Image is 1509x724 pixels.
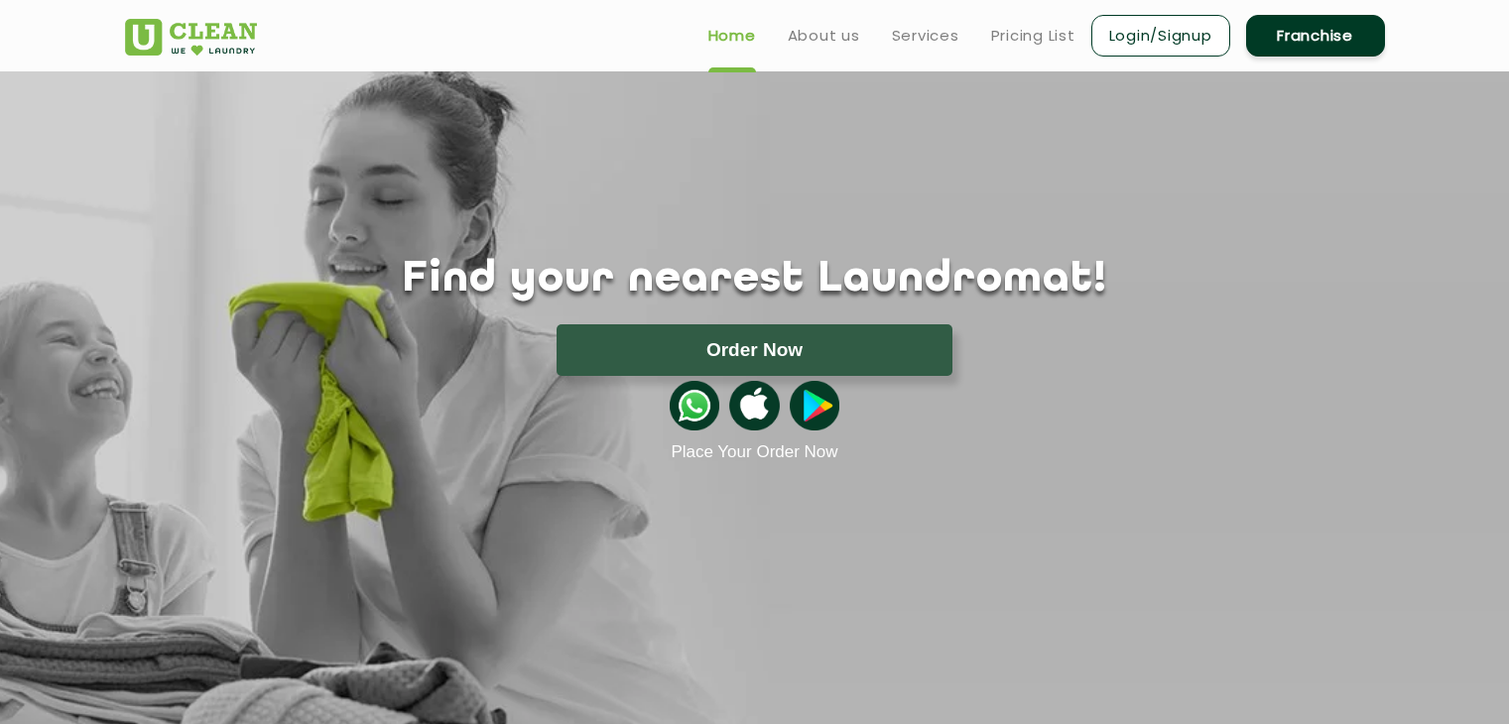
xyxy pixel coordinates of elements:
a: Place Your Order Now [671,442,837,462]
a: Home [708,24,756,48]
img: playstoreicon.png [790,381,839,430]
a: Pricing List [991,24,1075,48]
h1: Find your nearest Laundromat! [110,255,1400,304]
a: Services [892,24,959,48]
img: whatsappicon.png [670,381,719,430]
a: Franchise [1246,15,1385,57]
button: Order Now [557,324,952,376]
img: apple-icon.png [729,381,779,430]
a: About us [788,24,860,48]
a: Login/Signup [1091,15,1230,57]
img: UClean Laundry and Dry Cleaning [125,19,257,56]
